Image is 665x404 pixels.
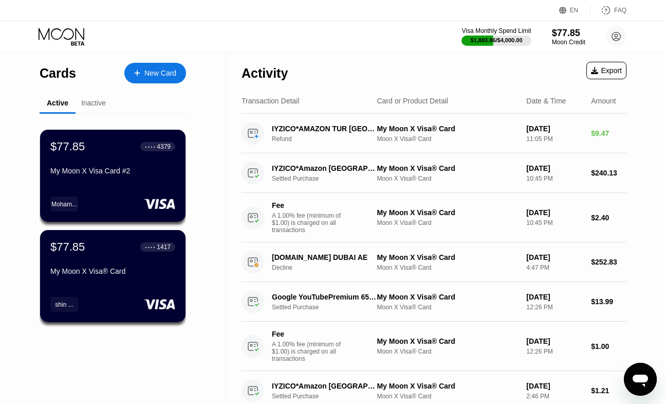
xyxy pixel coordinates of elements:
div: [DATE] [526,293,583,301]
div: Card or Product Detail [377,97,448,105]
div: 10:45 PM [526,175,583,182]
div: Inactive [81,99,106,107]
div: $13.99 [591,297,626,306]
div: [DATE] [526,125,583,133]
div: $1,883.86 / $4,000.00 [471,37,523,43]
div: 12:26 PM [526,304,583,311]
div: Settled Purchase [272,393,386,400]
div: $77.85Moon Credit [552,28,585,46]
div: IYZICO*Amazon [GEOGRAPHIC_DATA] Pe [GEOGRAPHIC_DATA] TRSettled PurchaseMy Moon X Visa® CardMoon X... [242,153,626,193]
div: $2.40 [591,214,626,222]
div: Moham... [51,201,77,208]
div: A 1.00% fee (minimum of $1.00) is charged on all transactions [272,341,349,362]
div: FeeA 1.00% fee (minimum of $1.00) is charged on all transactionsMy Moon X Visa® CardMoon X Visa® ... [242,322,626,371]
div: shin ... [55,301,73,308]
div: My Moon X Visa® Card [377,164,518,172]
div: EN [570,7,579,14]
div: EN [559,5,590,15]
div: FAQ [590,5,626,15]
div: Settled Purchase [272,175,386,182]
div: $1.21 [591,387,626,395]
div: FAQ [614,7,626,14]
div: Visa Monthly Spend Limit [461,27,531,34]
div: Visa Monthly Spend Limit$1,883.86/$4,000.00 [461,27,531,46]
div: Moon X Visa® Card [377,264,518,271]
div: Export [591,66,622,75]
div: $240.13 [591,169,626,177]
div: Decline [272,264,386,271]
div: My Moon X Visa® Card [377,382,518,390]
div: Fee [272,330,344,338]
div: Moon X Visa® Card [377,393,518,400]
div: $252.83 [591,258,626,266]
div: Fee [272,201,344,209]
div: 11:05 PM [526,135,583,143]
div: 10:45 PM [526,219,583,226]
div: [DATE] [526,337,583,345]
div: [DATE] [526,208,583,217]
div: Google YouTubePremium 650-2530000 US [272,293,378,301]
div: ● ● ● ● [145,245,155,249]
div: 2:46 PM [526,393,583,400]
div: ● ● ● ● [145,145,155,148]
div: 4:47 PM [526,264,583,271]
div: New Card [124,63,186,83]
div: [DATE] [526,253,583,261]
div: My Moon X Visa® Card [377,208,518,217]
div: 12:26 PM [526,348,583,355]
div: Date & Time [526,97,566,105]
div: $1.00 [591,342,626,350]
div: Moon X Visa® Card [377,175,518,182]
div: [DATE] [526,164,583,172]
div: 1417 [157,243,171,251]
div: $9.47 [591,129,626,137]
div: Transaction Detail [242,97,299,105]
div: My Moon X Visa® Card [377,337,518,345]
div: My Moon X Visa® Card [377,125,518,133]
div: Moon X Visa® Card [377,135,518,143]
iframe: Button to launch messaging window, conversation in progress [624,363,657,396]
div: FeeA 1.00% fee (minimum of $1.00) is charged on all transactionsMy Moon X Visa® CardMoon X Visa® ... [242,193,626,242]
div: Activity [242,66,288,81]
div: Moham... [50,197,78,212]
div: New Card [144,69,176,78]
div: $77.85 [552,28,585,39]
div: Export [586,62,626,79]
div: $77.85● ● ● ●1417My Moon X Visa® Cardshin ... [40,230,186,322]
div: Moon X Visa® Card [377,304,518,311]
div: IYZICO*Amazon [GEOGRAPHIC_DATA] Pe [GEOGRAPHIC_DATA] TR [272,382,378,390]
div: [DOMAIN_NAME] DUBAI AE [272,253,378,261]
div: Amount [591,97,616,105]
div: Active [47,99,68,107]
div: Google YouTubePremium 650-2530000 USSettled PurchaseMy Moon X Visa® CardMoon X Visa® Card[DATE]12... [242,282,626,322]
div: [DATE] [526,382,583,390]
div: Cards [40,66,76,81]
div: 4379 [157,143,171,150]
div: My Moon X Visa® Card [377,253,518,261]
div: Refund [272,135,386,143]
div: Settled Purchase [272,304,386,311]
div: Moon Credit [552,39,585,46]
div: A 1.00% fee (minimum of $1.00) is charged on all transactions [272,212,349,234]
div: My Moon X Visa® Card [377,293,518,301]
div: My Moon X Visa Card #2 [50,167,175,175]
div: My Moon X Visa® Card [50,267,175,275]
div: $77.85 [50,140,85,153]
div: $77.85 [50,240,85,254]
div: [DOMAIN_NAME] DUBAI AEDeclineMy Moon X Visa® CardMoon X Visa® Card[DATE]4:47 PM$252.83 [242,242,626,282]
div: Moon X Visa® Card [377,348,518,355]
div: Moon X Visa® Card [377,219,518,226]
div: $77.85● ● ● ●4379My Moon X Visa Card #2Moham... [40,130,186,222]
div: IYZICO*AMAZON TUR [GEOGRAPHIC_DATA] TR [272,125,378,133]
div: shin ... [50,297,78,312]
div: IYZICO*AMAZON TUR [GEOGRAPHIC_DATA] TRRefundMy Moon X Visa® CardMoon X Visa® Card[DATE]11:05 PM$9.47 [242,114,626,153]
div: IYZICO*Amazon [GEOGRAPHIC_DATA] Pe [GEOGRAPHIC_DATA] TR [272,164,378,172]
